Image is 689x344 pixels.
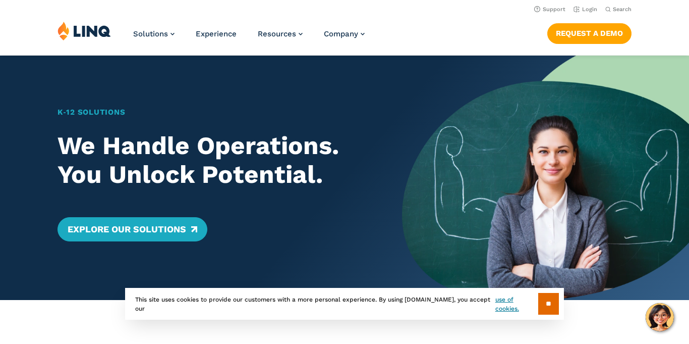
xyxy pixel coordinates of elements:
[547,23,631,43] a: Request a Demo
[324,29,358,38] span: Company
[402,56,689,300] img: Home Banner
[495,295,538,313] a: use of cookies.
[646,303,674,331] button: Hello, have a question? Let’s chat.
[196,29,237,38] a: Experience
[258,29,303,38] a: Resources
[573,6,597,13] a: Login
[58,217,207,241] a: Explore Our Solutions
[258,29,296,38] span: Resources
[58,131,374,188] h2: We Handle Operations. You Unlock Potential.
[324,29,365,38] a: Company
[534,6,565,13] a: Support
[125,288,564,320] div: This site uses cookies to provide our customers with a more personal experience. By using [DOMAIN...
[133,21,365,55] nav: Primary Navigation
[133,29,168,38] span: Solutions
[58,21,111,40] img: LINQ | K‑12 Software
[605,6,631,13] button: Open Search Bar
[613,6,631,13] span: Search
[133,29,175,38] a: Solutions
[547,21,631,43] nav: Button Navigation
[58,107,374,118] h1: K‑12 Solutions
